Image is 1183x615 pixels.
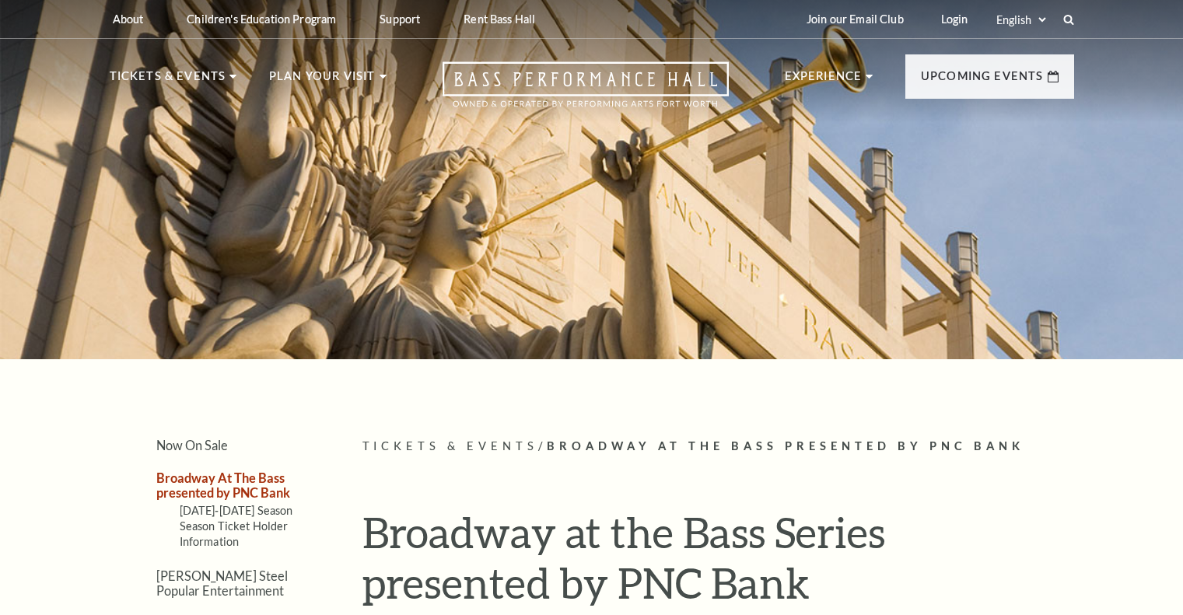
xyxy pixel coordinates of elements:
[362,439,539,453] span: Tickets & Events
[187,12,336,26] p: Children's Education Program
[921,67,1044,95] p: Upcoming Events
[110,67,226,95] p: Tickets & Events
[269,67,376,95] p: Plan Your Visit
[156,438,228,453] a: Now On Sale
[180,519,289,548] a: Season Ticket Holder Information
[113,12,144,26] p: About
[362,437,1074,456] p: /
[785,67,863,95] p: Experience
[464,12,535,26] p: Rent Bass Hall
[180,504,293,517] a: [DATE]-[DATE] Season
[547,439,1024,453] span: Broadway At The Bass presented by PNC Bank
[380,12,420,26] p: Support
[156,568,288,598] a: [PERSON_NAME] Steel Popular Entertainment
[156,470,290,500] a: Broadway At The Bass presented by PNC Bank
[993,12,1048,27] select: Select:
